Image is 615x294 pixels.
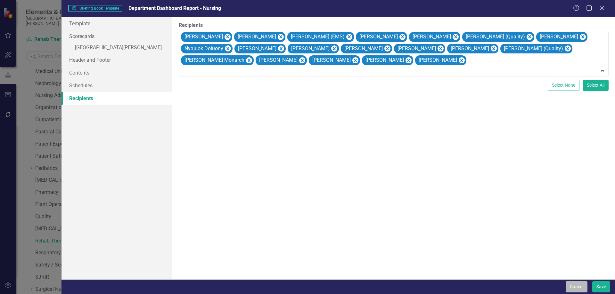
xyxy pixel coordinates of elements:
div: Remove Mike Malone (Quality) [565,45,571,52]
div: Remove Sonja Thomas [459,57,465,63]
div: Remove Nyajuok Doluony [225,45,231,52]
div: Remove Kammie Monarch [246,57,252,63]
div: [PERSON_NAME] [364,56,405,65]
div: Remove Cindy Baez [225,34,231,40]
div: [PERSON_NAME] [342,44,384,53]
div: [PERSON_NAME] [538,32,579,42]
div: [PERSON_NAME] Monarch [183,56,245,65]
a: Scorecards [61,30,172,43]
a: Template [61,17,172,30]
div: [PERSON_NAME] [449,44,490,53]
span: Briefing Book Template [68,5,122,12]
div: Remove Melanie Stout [406,57,412,63]
button: Select None [548,80,579,91]
div: [PERSON_NAME] [257,56,299,65]
div: Remove Dawn Hughes [438,45,444,52]
div: [PERSON_NAME] (EMS) [289,32,346,42]
div: [PERSON_NAME] [411,32,452,42]
div: Remove Cynthia Montoya [299,57,305,63]
div: Remove Jennifer DeChellis (Quality) [527,34,533,40]
label: Recipients [179,22,609,29]
div: [PERSON_NAME] (Quality) [464,32,526,42]
a: Header and Footer [61,53,172,66]
a: [GEOGRAPHIC_DATA][PERSON_NAME] [61,43,172,54]
div: Remove Christi Lucero [491,45,497,52]
div: [PERSON_NAME] [310,56,352,65]
div: Remove Allison Herrera [384,45,390,52]
div: Remove Brandie Scott [352,57,358,63]
div: Remove Beth Fingado [331,45,337,52]
div: [PERSON_NAME] [289,44,331,53]
div: Nyajuok Doluony [183,44,224,53]
div: [PERSON_NAME] (Quality) [502,44,564,53]
span: Department Dashboard Report - Nursing [128,5,221,11]
a: Contents [61,66,172,79]
div: Remove Christopher Diamond [580,34,586,40]
button: Cancel [566,281,587,292]
div: Remove Sonja Crum [453,34,459,40]
div: Remove Robert Donald [278,45,284,52]
button: Select All [583,80,609,91]
a: Schedules [61,79,172,92]
div: [PERSON_NAME] [357,32,399,42]
div: [PERSON_NAME] [183,32,224,42]
div: Remove Victoria Bessey [278,34,284,40]
div: [PERSON_NAME] [236,44,277,53]
div: Remove William Coker (EMS) [346,34,352,40]
a: Recipients [61,92,172,105]
div: [PERSON_NAME] [396,44,437,53]
button: Save [592,281,610,292]
div: Remove Diana Cross [399,34,406,40]
div: [PERSON_NAME] [417,56,458,65]
div: [PERSON_NAME] [236,32,277,42]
